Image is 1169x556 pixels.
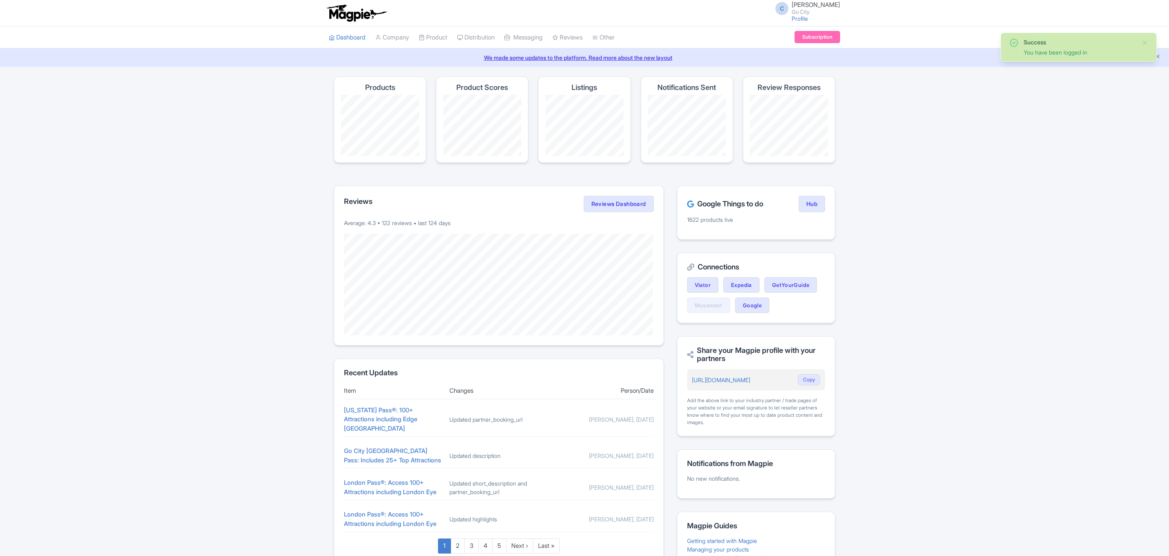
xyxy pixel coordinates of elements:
a: [US_STATE] Pass®: 100+ Attractions including Edge [GEOGRAPHIC_DATA] [344,406,417,432]
a: Google [735,298,769,313]
a: Company [375,26,409,49]
a: Reviews Dashboard [584,196,654,212]
button: Close [1142,38,1148,48]
a: 5 [492,538,506,554]
h2: Reviews [344,197,372,206]
a: Expedia [723,277,760,293]
div: [PERSON_NAME], [DATE] [555,515,654,523]
a: London Pass®: Access 100+ Attractions including London Eye [344,510,436,528]
a: Musement [687,298,730,313]
a: Dashboard [329,26,366,49]
a: Go City [GEOGRAPHIC_DATA] Pass: Includes 25+ Top Attractions [344,447,441,464]
div: Item [344,386,443,396]
a: 3 [464,538,479,554]
p: 1622 products live [687,215,825,224]
button: Close announcement [1155,53,1161,62]
button: Copy [798,374,820,385]
h4: Notifications Sent [657,83,716,92]
a: Reviews [552,26,582,49]
h2: Google Things to do [687,200,763,208]
a: Messaging [504,26,543,49]
a: Getting started with Magpie [687,537,757,544]
div: Changes [449,386,548,396]
h4: Review Responses [757,83,821,92]
h4: Listings [571,83,597,92]
div: [PERSON_NAME], [DATE] [555,483,654,492]
div: Updated highlights [449,515,548,523]
a: Viator [687,277,718,293]
p: Average: 4.3 • 122 reviews • last 124 days [344,219,654,227]
h2: Share your Magpie profile with your partners [687,346,825,363]
div: You have been logged in [1024,48,1135,57]
a: [URL][DOMAIN_NAME] [692,377,750,383]
div: Add the above link to your industry partner / trade pages of your website or your email signature... [687,397,825,426]
div: [PERSON_NAME], [DATE] [555,415,654,424]
a: 4 [478,538,493,554]
div: Updated short_description and partner_booking_url [449,479,548,496]
a: Distribution [457,26,495,49]
h2: Connections [687,263,825,271]
span: C [775,2,788,15]
img: logo-ab69f6fb50320c5b225c76a69d11143b.png [325,4,388,22]
a: We made some updates to the platform. Read more about the new layout [5,53,1164,62]
a: GetYourGuide [764,277,817,293]
a: 1 [438,538,451,554]
a: Hub [799,196,825,212]
a: Product [419,26,447,49]
a: C [PERSON_NAME] Go City [771,2,840,15]
a: Profile [792,15,808,22]
a: Other [592,26,615,49]
small: Go City [792,9,840,15]
a: Next › [506,538,533,554]
a: Last » [533,538,560,554]
div: Success [1024,38,1135,46]
a: London Pass®: Access 100+ Attractions including London Eye [344,479,436,496]
a: 2 [451,538,465,554]
h2: Magpie Guides [687,522,825,530]
a: Managing your products [687,546,749,553]
h4: Products [365,83,395,92]
div: [PERSON_NAME], [DATE] [555,451,654,460]
span: [PERSON_NAME] [792,1,840,9]
h2: Recent Updates [344,369,654,377]
h4: Product Scores [456,83,508,92]
h2: Notifications from Magpie [687,460,825,468]
div: Person/Date [555,386,654,396]
div: Updated description [449,451,548,460]
a: Subscription [795,31,840,43]
div: Updated partner_booking_url [449,415,548,424]
p: No new notifications. [687,474,825,483]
